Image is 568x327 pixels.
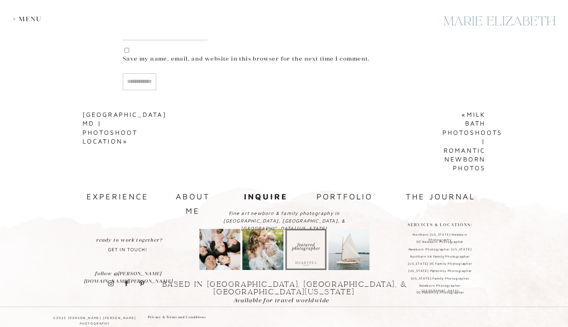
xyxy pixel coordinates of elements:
[84,270,173,278] p: follow @[PERSON_NAME][DOMAIN_NAME][PERSON_NAME]
[241,189,291,203] a: inquire
[223,210,346,231] i: Fine art newborn & family photography in [GEOGRAPHIC_DATA], [GEOGRAPHIC_DATA], & [GEOGRAPHIC_DATA...
[123,23,445,32] label: Website
[244,192,288,201] b: inquire
[86,189,146,204] a: experience
[83,110,119,146] h3: »
[315,189,375,205] a: portfolio
[403,239,478,245] a: DC Newborn Photographer
[442,110,486,173] h3: «
[403,254,478,260] a: Northern VA Family Photographer
[403,247,478,253] a: Newborn Photographer [US_STATE]
[123,55,445,63] label: Save my name, email, and website in this browser for the next time I comment.
[167,189,219,203] a: about me
[328,229,369,270] img: The perfect end to summer with this sailboat session. Got a boat? Let’s make some memories ⚓️ Mar...
[147,281,422,291] p: Based in [GEOGRAPHIC_DATA], [GEOGRAPHIC_DATA], & [GEOGRAPHIC_DATA][US_STATE]
[83,111,167,145] a: [GEOGRAPHIC_DATA] MD | Photoshoot Location
[43,315,147,322] p: ©2025 [PERSON_NAME] [PERSON_NAME] Photography
[403,261,478,267] a: [US_STATE] DC Family Photographer
[442,111,503,171] a: Milk bath Photoshoots | Romantic Newborn Photos
[233,296,336,303] p: Available for travel worldwide
[104,236,151,256] a: get in touch!
[403,232,478,238] a: Northern [US_STATE] Newborn Photography
[285,229,326,270] img: Honored to once again be featured in @heartfulmagazine - it’s always an honor having your work sh...
[399,189,482,203] a: the journal
[403,290,478,296] a: DC Maternity Photographer
[148,315,214,322] a: Privacy & Terms and Conditions
[242,229,283,270] img: A sun-soaked outdoor newborn session? My favorite! I love playing with light and making your imag...
[13,15,46,23] div: + Menu
[85,236,174,244] a: ready to work together?
[403,268,478,274] a: [US_STATE] Maternity Photographer
[407,221,473,229] h2: Services & locations:
[403,283,478,289] a: Newborn Photographer [GEOGRAPHIC_DATA]
[199,229,240,270] img: And baby makes six ❤️ Newborn sessions with older siblings are ultra special - there are more gig...
[403,276,478,282] a: [US_STATE] Family Photographer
